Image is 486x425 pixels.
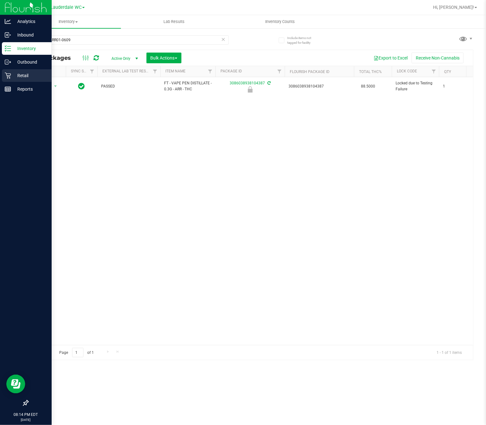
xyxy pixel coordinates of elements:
a: Filter [150,66,160,77]
a: Item Name [165,69,186,73]
a: Total THC% [359,70,382,74]
input: Search Package ID, Item Name, SKU, Lot or Part Number... [28,35,229,45]
a: Inventory [15,15,121,28]
div: Locked due to Testing Failure [214,86,286,93]
input: 1 [72,348,83,358]
inline-svg: Inbound [5,32,11,38]
a: Filter [429,66,439,77]
p: 08:14 PM EDT [3,412,49,417]
a: Package ID [220,69,242,73]
span: 3086038938104387 [289,83,350,89]
p: Inventory [11,45,49,52]
span: Locked due to Testing Failure [396,80,435,92]
span: Page of 1 [54,348,99,358]
span: Hi, [PERSON_NAME]! [433,5,474,10]
p: Reports [11,85,49,93]
span: 88.5000 [358,82,378,91]
button: Receive Non-Cannabis [412,53,464,63]
span: Lab Results [155,19,193,25]
span: In Sync [78,82,85,91]
a: Lab Results [121,15,227,28]
a: Filter [205,66,215,77]
span: 1 [443,83,467,89]
button: Bulk Actions [146,53,181,63]
inline-svg: Analytics [5,18,11,25]
span: Clear [221,35,226,43]
span: All Packages [33,54,77,61]
span: Inventory Counts [257,19,303,25]
a: External Lab Test Result [102,69,152,73]
p: Analytics [11,18,49,25]
span: Inventory [15,19,121,25]
a: Inventory Counts [227,15,333,28]
span: Bulk Actions [151,55,177,60]
span: Include items not tagged for facility [287,36,319,45]
inline-svg: Outbound [5,59,11,65]
inline-svg: Retail [5,72,11,79]
span: 1 - 1 of 1 items [432,348,467,357]
p: Retail [11,72,49,79]
span: select [52,82,60,91]
a: Sync Status [71,69,95,73]
inline-svg: Inventory [5,45,11,52]
a: Filter [87,66,97,77]
iframe: Resource center [6,375,25,394]
a: Flourish Package ID [290,70,329,74]
p: Outbound [11,58,49,66]
a: Lock Code [397,69,417,73]
span: FT - VAPE PEN DISTILLATE - 0.3G - ARR - THC [164,80,212,92]
span: Ft. Lauderdale WC [44,5,82,10]
a: 3086038938104387 [230,81,265,85]
p: [DATE] [3,417,49,422]
inline-svg: Reports [5,86,11,92]
a: Filter [274,66,285,77]
button: Export to Excel [369,53,412,63]
a: Qty [444,70,451,74]
p: Inbound [11,31,49,39]
span: PASSED [101,83,157,89]
span: Sync from Compliance System [266,81,271,85]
